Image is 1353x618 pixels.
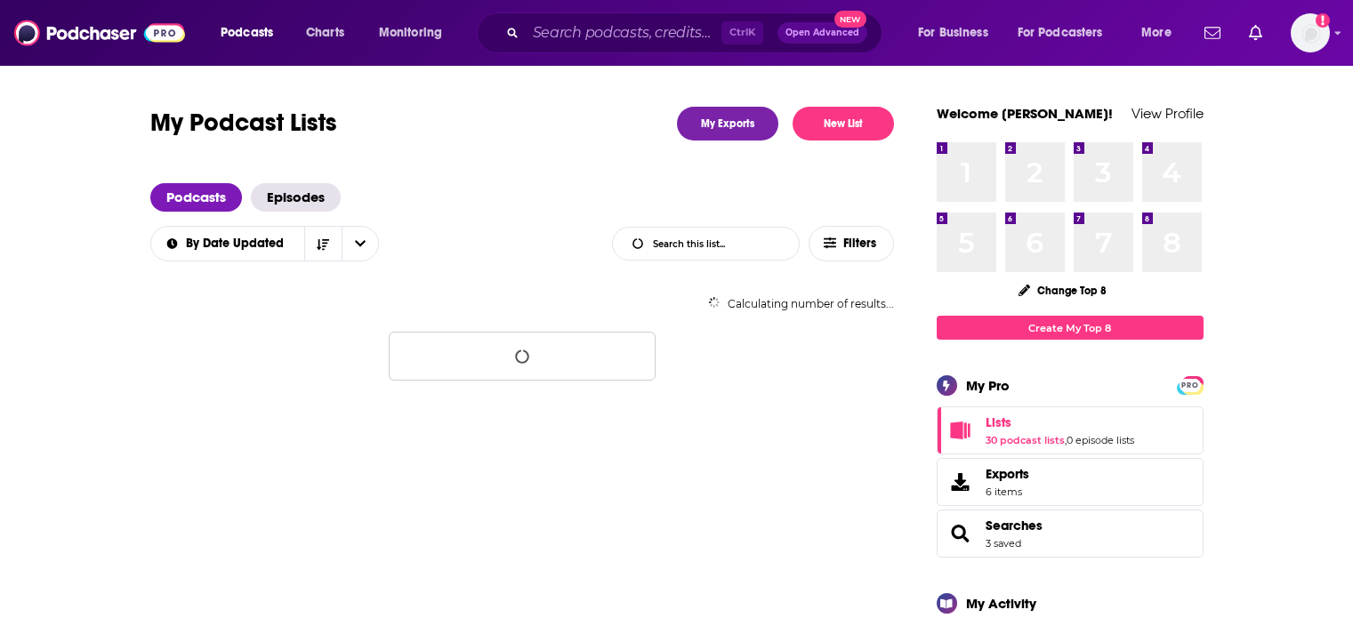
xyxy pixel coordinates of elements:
[986,414,1011,430] span: Lists
[937,458,1204,506] a: Exports
[149,237,304,250] button: open menu
[906,19,1011,47] button: open menu
[1132,105,1204,122] a: View Profile
[1291,13,1330,52] img: User Profile
[943,470,979,494] span: Exports
[809,226,894,261] button: Filters
[294,19,355,47] a: Charts
[777,22,867,44] button: Open AdvancedNew
[14,16,185,50] img: Podchaser - Follow, Share and Rate Podcasts
[943,521,979,546] a: Searches
[793,107,894,140] button: New List
[986,518,1043,534] a: Searches
[1008,279,1118,301] button: Change Top 8
[937,406,1204,454] span: Lists
[1006,19,1129,47] button: open menu
[208,19,296,47] button: open menu
[342,227,379,261] button: open menu
[785,28,859,37] span: Open Advanced
[1242,18,1269,48] a: Show notifications dropdown
[304,227,342,261] button: Sort Direction
[251,183,341,212] a: Episodes
[834,11,866,28] span: New
[943,418,979,443] a: Lists
[1180,379,1201,392] span: PRO
[526,19,721,47] input: Search podcasts, credits, & more...
[843,237,879,250] span: Filters
[366,19,465,47] button: open menu
[966,595,1036,612] div: My Activity
[986,434,1065,446] a: 30 podcast lists
[150,297,894,310] div: Calculating number of results...
[677,107,778,140] a: My Exports
[1316,13,1330,28] svg: Add a profile image
[1180,378,1201,391] a: PRO
[937,316,1204,340] a: Create My Top 8
[986,537,1021,550] a: 3 saved
[221,20,273,45] span: Podcasts
[1197,18,1228,48] a: Show notifications dropdown
[306,20,344,45] span: Charts
[150,226,379,261] h2: Choose List sort
[1065,434,1067,446] span: ,
[986,486,1029,498] span: 6 items
[389,332,656,381] button: Loading
[986,466,1029,482] span: Exports
[186,237,290,250] span: By Date Updated
[379,20,442,45] span: Monitoring
[937,510,1204,558] span: Searches
[1141,20,1172,45] span: More
[986,414,1134,430] a: Lists
[150,107,337,140] h1: My Podcast Lists
[966,377,1010,394] div: My Pro
[937,105,1113,122] a: Welcome [PERSON_NAME]!
[150,183,242,212] a: Podcasts
[1018,20,1103,45] span: For Podcasters
[1291,13,1330,52] button: Show profile menu
[1067,434,1134,446] a: 0 episode lists
[1129,19,1194,47] button: open menu
[721,21,763,44] span: Ctrl K
[1291,13,1330,52] span: Logged in as madeleinelbrownkensington
[494,12,899,53] div: Search podcasts, credits, & more...
[918,20,988,45] span: For Business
